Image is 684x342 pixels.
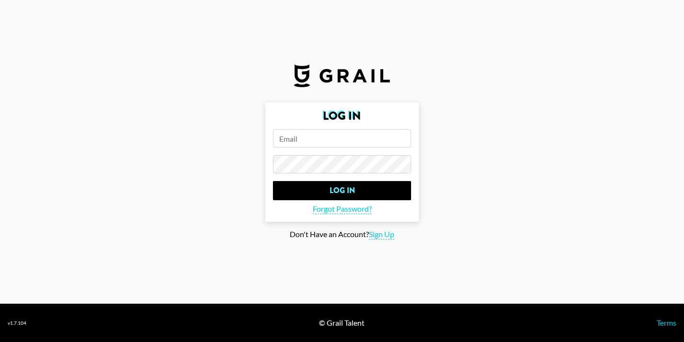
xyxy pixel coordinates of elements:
[273,129,411,148] input: Email
[369,229,394,239] span: Sign Up
[657,318,676,327] a: Terms
[319,318,365,328] div: © Grail Talent
[8,229,676,239] div: Don't Have an Account?
[313,204,372,214] span: Forgot Password?
[8,320,26,326] div: v 1.7.104
[294,64,390,87] img: Grail Talent Logo
[273,181,411,200] input: Log In
[273,110,411,122] h2: Log In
